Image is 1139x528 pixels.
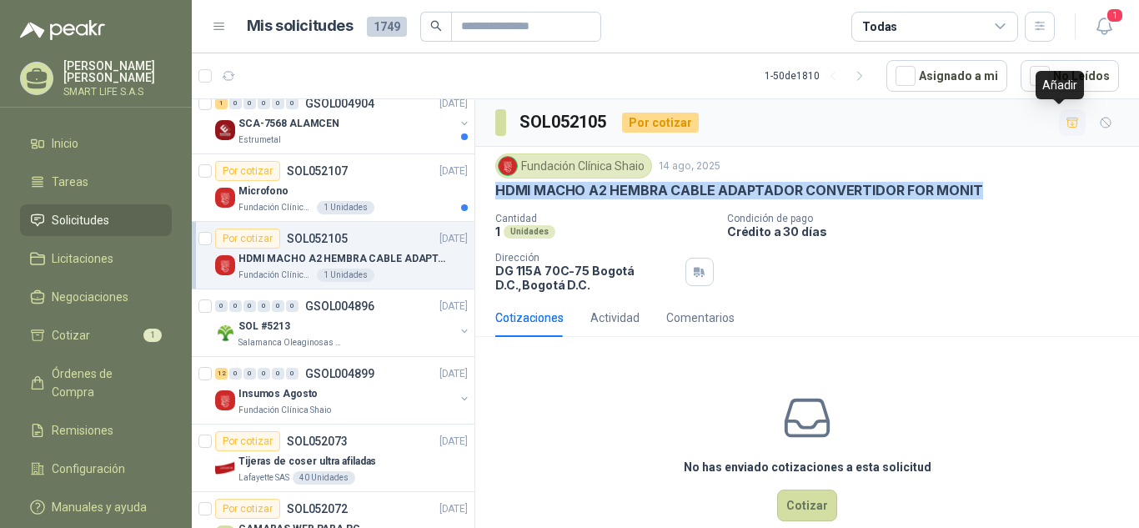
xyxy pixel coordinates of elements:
[287,503,348,515] p: SOL052072
[238,269,314,282] p: Fundación Clínica Shaio
[215,98,228,109] div: 1
[238,251,446,267] p: HDMI MACHO A2 HEMBRA CABLE ADAPTADOR CONVERTIDOR FOR MONIT
[495,264,679,292] p: DG 115A 70C-75 Bogotá D.C. , Bogotá D.C.
[367,17,407,37] span: 1749
[215,93,471,147] a: 1 0 0 0 0 0 GSOL004904[DATE] Company LogoSCA-7568 ALAMCENEstrumetal
[52,365,156,401] span: Órdenes de Compra
[238,184,289,199] p: Microfono
[20,281,172,313] a: Negociaciones
[1106,8,1124,23] span: 1
[439,434,468,450] p: [DATE]
[238,133,281,147] p: Estrumetal
[777,490,837,521] button: Cotizar
[727,224,1132,239] p: Crédito a 30 días
[495,224,500,239] p: 1
[215,296,471,349] a: 0 0 0 0 0 0 GSOL004896[DATE] Company LogoSOL #5213Salamanca Oleaginosas SAS
[215,368,228,380] div: 12
[247,14,354,38] h1: Mis solicitudes
[52,421,113,440] span: Remisiones
[20,319,172,351] a: Cotizar1
[229,98,242,109] div: 0
[439,231,468,247] p: [DATE]
[495,309,564,327] div: Cotizaciones
[52,211,109,229] span: Solicitudes
[229,300,242,312] div: 0
[215,458,235,478] img: Company Logo
[63,60,172,83] p: [PERSON_NAME] [PERSON_NAME]
[52,288,128,306] span: Negociaciones
[272,300,284,312] div: 0
[192,154,474,222] a: Por cotizarSOL052107[DATE] Company LogoMicrofonoFundación Clínica Shaio1 Unidades
[52,134,78,153] span: Inicio
[1021,60,1119,92] button: No Leídos
[238,336,344,349] p: Salamanca Oleaginosas SAS
[590,309,640,327] div: Actividad
[293,471,355,485] div: 40 Unidades
[20,358,172,408] a: Órdenes de Compra
[886,60,1007,92] button: Asignado a mi
[52,173,88,191] span: Tareas
[215,323,235,343] img: Company Logo
[258,368,270,380] div: 0
[439,299,468,314] p: [DATE]
[20,204,172,236] a: Solicitudes
[52,249,113,268] span: Licitaciones
[504,225,555,239] div: Unidades
[238,319,290,334] p: SOL #5213
[20,128,172,159] a: Inicio
[215,364,471,417] a: 12 0 0 0 0 0 GSOL004899[DATE] Company LogoInsumos AgostoFundación Clínica Shaio
[430,20,442,32] span: search
[215,431,280,451] div: Por cotizar
[215,188,235,208] img: Company Logo
[52,498,147,516] span: Manuales y ayuda
[20,453,172,485] a: Configuración
[659,158,720,174] p: 14 ago, 2025
[495,153,652,179] div: Fundación Clínica Shaio
[215,161,280,181] div: Por cotizar
[192,425,474,492] a: Por cotizarSOL052073[DATE] Company LogoTijeras de coser ultra afiladasLafayette SAS40 Unidades
[684,458,931,476] h3: No has enviado cotizaciones a esta solicitud
[287,165,348,177] p: SOL052107
[286,98,299,109] div: 0
[238,404,331,417] p: Fundación Clínica Shaio
[20,491,172,523] a: Manuales y ayuda
[1089,12,1119,42] button: 1
[52,326,90,344] span: Cotizar
[238,201,314,214] p: Fundación Clínica Shaio
[519,109,609,135] h3: SOL052105
[439,366,468,382] p: [DATE]
[272,368,284,380] div: 0
[20,166,172,198] a: Tareas
[143,329,162,342] span: 1
[317,269,374,282] div: 1 Unidades
[495,182,983,199] p: HDMI MACHO A2 HEMBRA CABLE ADAPTADOR CONVERTIDOR FOR MONIT
[215,120,235,140] img: Company Logo
[305,368,374,380] p: GSOL004899
[229,368,242,380] div: 0
[243,98,256,109] div: 0
[286,368,299,380] div: 0
[439,501,468,517] p: [DATE]
[258,98,270,109] div: 0
[63,87,172,97] p: SMART LIFE S.A.S
[765,63,873,89] div: 1 - 50 de 1810
[862,18,897,36] div: Todas
[727,213,1132,224] p: Condición de pago
[666,309,735,327] div: Comentarios
[238,454,376,470] p: Tijeras de coser ultra afiladas
[287,435,348,447] p: SOL052073
[439,96,468,112] p: [DATE]
[215,390,235,410] img: Company Logo
[272,98,284,109] div: 0
[258,300,270,312] div: 0
[215,229,280,249] div: Por cotizar
[238,116,339,132] p: SCA-7568 ALAMCEN
[317,201,374,214] div: 1 Unidades
[20,415,172,446] a: Remisiones
[305,300,374,312] p: GSOL004896
[499,157,517,175] img: Company Logo
[243,368,256,380] div: 0
[20,20,105,40] img: Logo peakr
[238,471,289,485] p: Lafayette SAS
[495,213,714,224] p: Cantidad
